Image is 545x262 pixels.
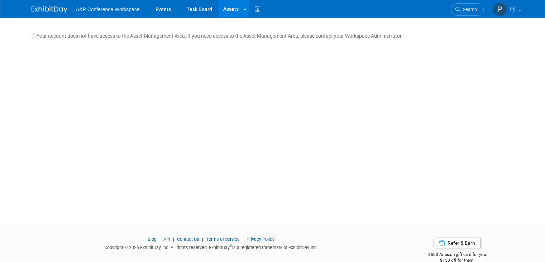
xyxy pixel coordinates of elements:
[451,3,484,16] a: Search
[177,237,199,242] a: Contact Us
[434,238,481,248] a: Refer & Earn
[200,237,205,242] span: |
[76,6,140,12] span: A&P Conference Workspace
[148,237,157,242] a: Blog
[158,237,162,242] span: |
[163,237,170,242] a: API
[247,237,274,242] a: Privacy Policy
[230,244,232,248] sup: ®
[32,25,513,39] div: Your account does not have access to the Asset Management Area. If you need access to the Asset M...
[460,7,477,12] span: Search
[32,6,67,13] img: ExhibitDay
[32,243,390,251] div: Copyright © 2025 ExhibitDay, Inc. All rights reserved. ExhibitDay is a registered trademark of Ex...
[493,3,507,16] img: Paige Papandrea
[241,237,245,242] span: |
[171,237,176,242] span: |
[206,237,240,242] a: Terms of Service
